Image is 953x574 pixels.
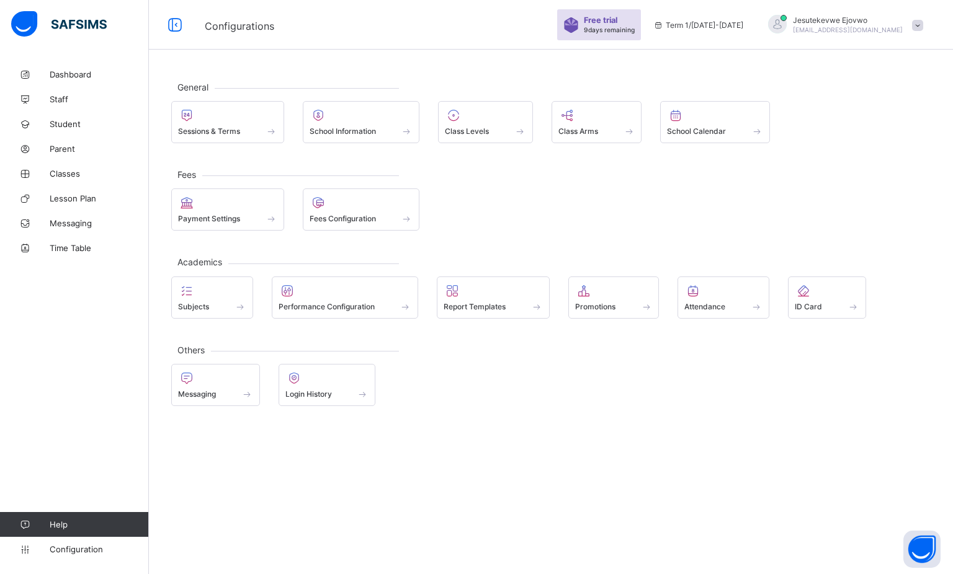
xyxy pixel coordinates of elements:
span: Free trial [584,15,629,25]
span: Sessions & Terms [178,126,240,136]
span: Subjects [178,302,209,311]
span: Performance Configuration [279,302,375,311]
div: Class Levels [438,101,533,143]
div: ID Card [788,276,866,319]
div: Performance Configuration [272,276,419,319]
button: Open asap [903,531,941,568]
span: Fees [171,169,202,180]
div: Payment Settings [171,188,284,231]
div: Fees Configuration [303,188,420,231]
div: Login History [279,364,376,406]
span: Jesutekevwe Ejovwo [793,15,903,25]
span: Messaging [178,389,216,399]
div: JesutekevweEjovwo [756,15,929,35]
span: Parent [50,144,149,154]
img: safsims [11,11,107,37]
span: Attendance [684,302,725,311]
span: Login History [285,389,332,399]
span: Time Table [50,243,149,253]
span: School Calendar [667,126,726,136]
span: Class Levels [445,126,489,136]
div: Subjects [171,276,253,319]
span: session/term information [653,20,743,30]
span: Payment Settings [178,214,240,223]
span: School Information [310,126,376,136]
span: Configurations [205,20,274,32]
div: School Information [303,101,420,143]
span: Dashboard [50,69,149,79]
span: Others [171,345,211,355]
span: Classes [50,169,149,179]
span: General [171,82,215,92]
span: Messaging [50,218,149,228]
div: Promotions [568,276,660,319]
span: Academics [171,257,228,267]
span: Report Templates [444,302,506,311]
span: 9 days remaining [584,26,635,33]
span: Configuration [50,544,148,554]
img: sticker-purple.71386a28dfed39d6af7621340158ba97.svg [563,17,579,33]
div: Sessions & Terms [171,101,284,143]
div: Attendance [678,276,769,319]
div: Class Arms [552,101,642,143]
span: ID Card [795,302,822,311]
span: Class Arms [558,126,598,136]
span: Promotions [575,302,615,311]
span: Help [50,519,148,529]
span: [EMAIL_ADDRESS][DOMAIN_NAME] [793,26,903,33]
span: Staff [50,94,149,104]
div: School Calendar [660,101,770,143]
span: Lesson Plan [50,193,149,203]
span: Student [50,119,149,129]
div: Messaging [171,364,260,406]
span: Fees Configuration [310,214,376,223]
div: Report Templates [437,276,550,319]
